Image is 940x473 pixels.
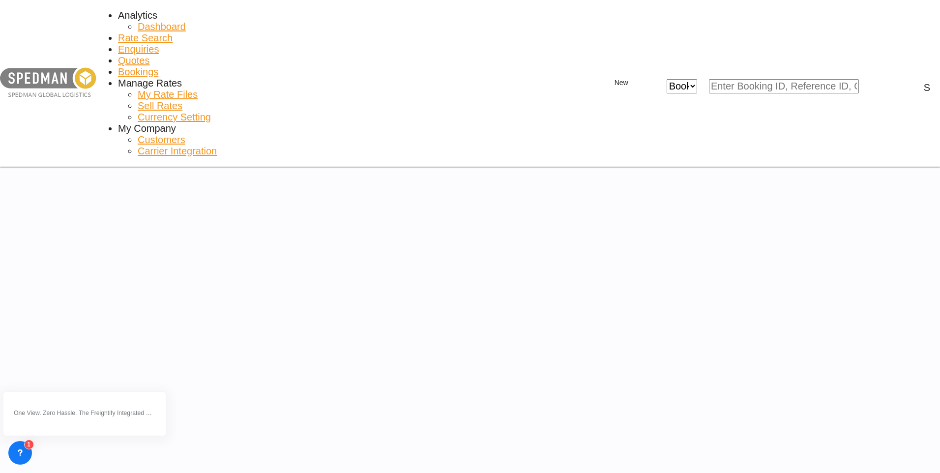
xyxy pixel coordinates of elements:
div: Manage Rates [118,78,182,89]
span: Manage Rates [118,78,182,89]
a: Carrier Integration [138,146,217,157]
a: Bookings [118,66,158,78]
span: Analytics [118,10,157,21]
md-icon: icon-chevron-down [628,78,640,89]
a: Quotes [118,55,149,66]
span: Carrier Integration [138,146,217,156]
span: Rate Search [118,32,173,43]
a: Dashboard [138,21,186,32]
md-icon: icon-plus 400-fg [603,78,615,89]
a: Currency Setting [138,112,211,123]
span: Sell Rates [138,100,182,111]
a: Sell Rates [138,100,182,112]
span: Bookings [118,66,158,77]
input: Enter Booking ID, Reference ID, Order ID [709,79,859,93]
a: Rate Search [118,32,173,44]
md-icon: icon-magnify [859,80,871,92]
a: My Rate Files [138,89,198,100]
span: icon-magnify [859,79,871,93]
a: Customers [138,134,185,146]
a: Enquiries [118,44,159,55]
div: S [924,82,930,93]
span: Help [892,81,904,93]
div: icon-magnify [871,80,882,92]
button: icon-plus 400-fgNewicon-chevron-down [598,74,645,93]
span: Currency Setting [138,112,211,122]
span: icon-close [655,79,667,93]
span: New [603,79,640,87]
md-icon: icon-close [655,79,667,91]
span: My Company [118,123,176,134]
md-icon: icon-chevron-down [697,80,709,92]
